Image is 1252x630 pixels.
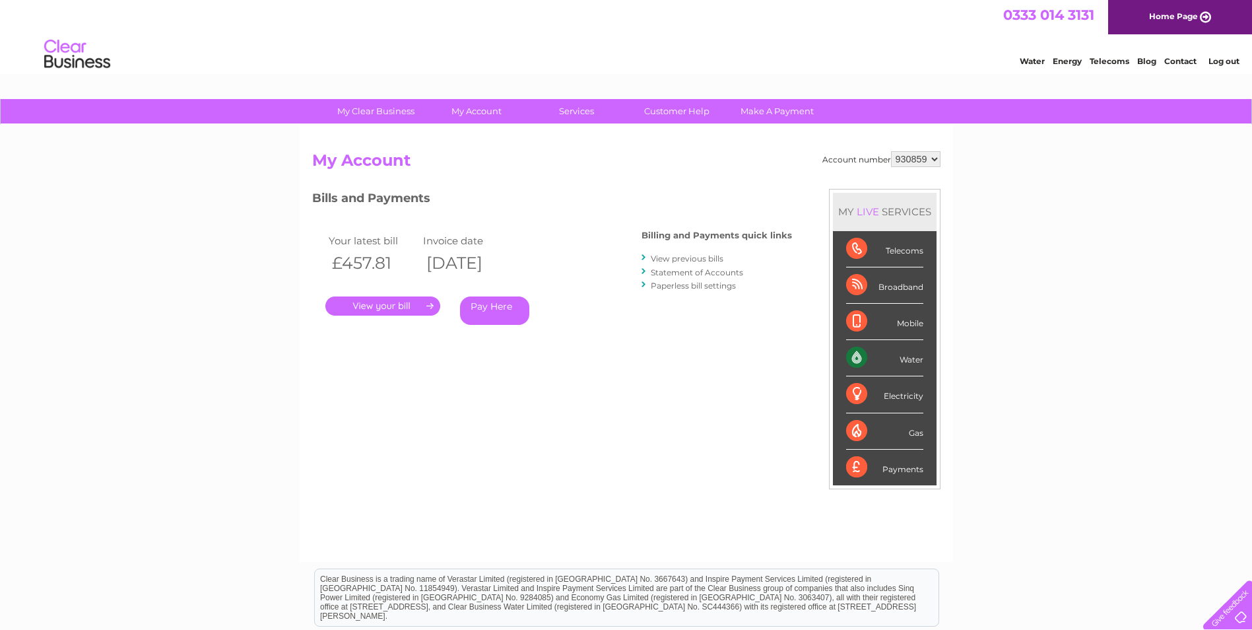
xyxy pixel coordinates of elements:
[325,232,420,250] td: Your latest bill
[1003,7,1094,23] a: 0333 014 3131
[854,205,882,218] div: LIVE
[1137,56,1156,66] a: Blog
[1090,56,1129,66] a: Telecoms
[420,250,515,277] th: [DATE]
[846,376,923,413] div: Electricity
[846,304,923,340] div: Mobile
[1208,56,1239,66] a: Log out
[846,450,923,485] div: Payments
[846,267,923,304] div: Broadband
[522,99,631,123] a: Services
[315,7,939,64] div: Clear Business is a trading name of Verastar Limited (registered in [GEOGRAPHIC_DATA] No. 3667643...
[846,413,923,450] div: Gas
[312,151,940,176] h2: My Account
[822,151,940,167] div: Account number
[622,99,731,123] a: Customer Help
[846,340,923,376] div: Water
[325,250,420,277] th: £457.81
[420,232,515,250] td: Invoice date
[44,34,111,75] img: logo.png
[1164,56,1197,66] a: Contact
[651,254,723,263] a: View previous bills
[651,281,736,291] a: Paperless bill settings
[312,189,792,212] h3: Bills and Payments
[422,99,531,123] a: My Account
[723,99,832,123] a: Make A Payment
[321,99,430,123] a: My Clear Business
[1053,56,1082,66] a: Energy
[651,267,743,277] a: Statement of Accounts
[833,193,937,230] div: MY SERVICES
[642,230,792,240] h4: Billing and Payments quick links
[325,297,440,316] a: .
[846,231,923,267] div: Telecoms
[460,297,529,325] a: Pay Here
[1020,56,1045,66] a: Water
